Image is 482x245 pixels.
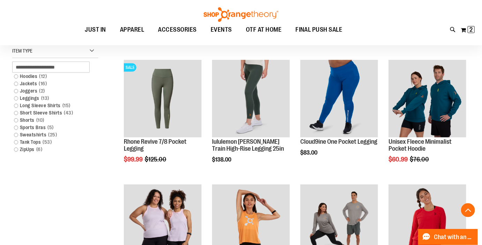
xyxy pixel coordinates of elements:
[124,63,136,72] span: SALE
[38,73,49,80] span: 12
[10,95,93,102] a: Leggings13
[46,124,56,131] span: 5
[211,22,232,38] span: EVENTS
[10,102,93,109] a: Long Sleeve Shirts15
[212,60,290,139] a: Main view of 2024 October lululemon Wunder Train High-Rise
[10,80,93,87] a: Jackets16
[10,109,93,117] a: Short Sleeve Shirts43
[239,22,289,38] a: OTF AT HOME
[203,7,279,22] img: Shop Orangetheory
[85,22,106,38] span: JUST IN
[204,22,239,38] a: EVENTS
[120,22,144,38] span: APPAREL
[124,60,202,139] a: Rhone Revive 7/8 Pocket LeggingSALE
[39,95,51,102] span: 13
[297,56,382,174] div: product
[38,87,47,95] span: 2
[62,109,75,117] span: 43
[145,156,167,163] span: $125.00
[10,146,93,153] a: ZipUps6
[35,146,44,153] span: 6
[61,102,72,109] span: 15
[10,87,93,95] a: Joggers2
[389,156,409,163] span: $60.99
[300,60,378,137] img: Cloud9ine One Pocket Legging
[124,138,187,152] a: Rhone Revive 7/8 Pocket Legging
[295,22,342,38] span: FINAL PUSH SALE
[300,138,377,145] a: Cloud9ine One Pocket Legging
[113,22,151,38] a: APPAREL
[37,80,49,87] span: 16
[12,48,32,54] span: Item Type
[212,60,290,137] img: Main view of 2024 October lululemon Wunder Train High-Rise
[41,139,54,146] span: 53
[124,60,202,137] img: Rhone Revive 7/8 Pocket Legging
[246,22,282,38] span: OTF AT HOME
[434,234,474,240] span: Chat with an Expert
[385,56,470,181] div: product
[288,22,349,38] a: FINAL PUSH SALE
[470,26,473,33] span: 2
[212,157,232,163] span: $138.00
[10,131,93,139] a: Sweatshirts25
[10,117,93,124] a: Shorts10
[158,22,197,38] span: ACCESSORIES
[300,150,318,156] span: $83.00
[389,138,452,152] a: Unisex Fleece Minimalist Pocket Hoodie
[410,156,430,163] span: $76.00
[10,139,93,146] a: Tank Tops53
[10,124,93,131] a: Sports Bras5
[78,22,113,38] a: JUST IN
[47,131,59,139] span: 25
[389,60,466,139] a: Unisex Fleece Minimalist Pocket Hoodie
[461,203,475,217] button: Back To Top
[124,156,144,163] span: $99.99
[10,73,93,80] a: Hoodies12
[35,117,46,124] span: 10
[389,60,466,137] img: Unisex Fleece Minimalist Pocket Hoodie
[418,229,478,245] button: Chat with an Expert
[120,56,205,181] div: product
[212,138,284,152] a: lululemon [PERSON_NAME] Train High-Rise Legging 25in
[300,60,378,139] a: Cloud9ine One Pocket Legging
[209,56,293,181] div: product
[151,22,204,38] a: ACCESSORIES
